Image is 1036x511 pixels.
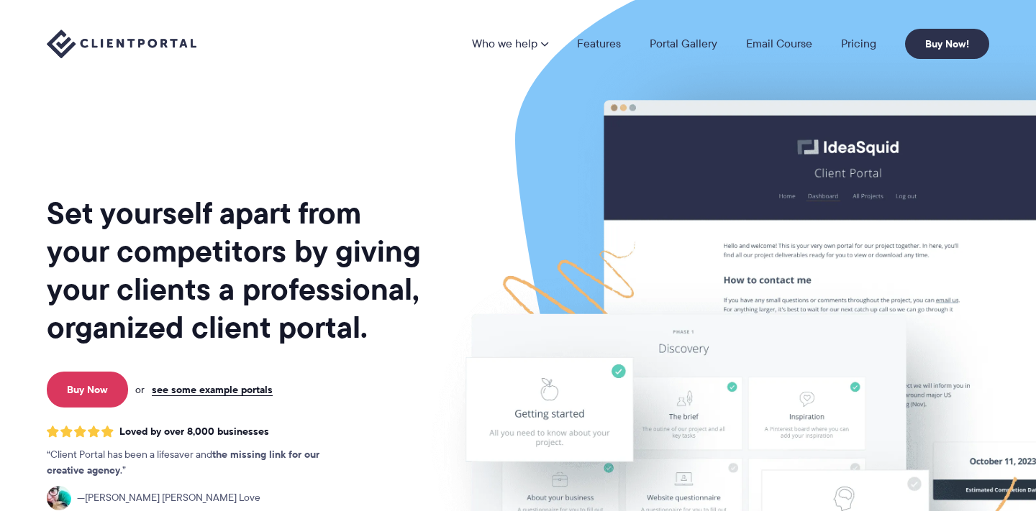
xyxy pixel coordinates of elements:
a: see some example portals [152,383,273,396]
p: Client Portal has been a lifesaver and . [47,447,349,479]
a: Portal Gallery [650,38,717,50]
span: [PERSON_NAME] [PERSON_NAME] Love [77,490,260,506]
h1: Set yourself apart from your competitors by giving your clients a professional, organized client ... [47,194,424,346]
a: Features [577,38,621,50]
a: Buy Now! [905,29,989,59]
span: Loved by over 8,000 businesses [119,425,269,438]
a: Who we help [472,38,548,50]
a: Buy Now [47,372,128,408]
a: Email Course [746,38,812,50]
strong: the missing link for our creative agency [47,446,319,478]
span: or [135,383,145,396]
a: Pricing [841,38,876,50]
